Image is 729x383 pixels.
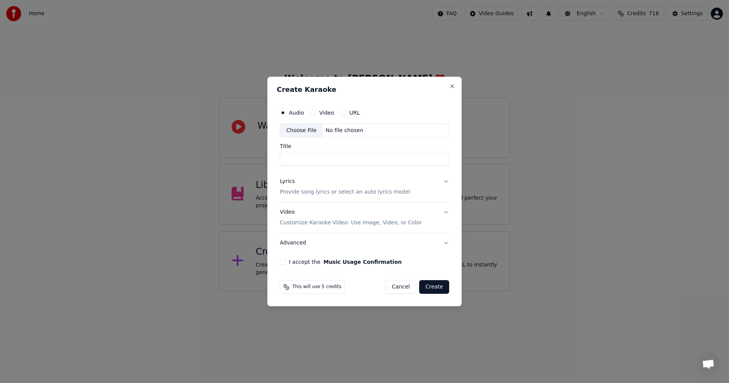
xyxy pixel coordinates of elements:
label: URL [349,110,360,115]
button: Create [419,280,449,294]
button: I accept the [323,259,402,265]
div: Choose File [280,124,323,137]
p: Provide song lyrics or select an auto lyrics model [280,189,410,196]
button: Cancel [385,280,416,294]
label: Title [280,144,449,149]
h2: Create Karaoke [277,86,452,93]
div: Video [280,209,422,227]
div: No file chosen [323,127,366,134]
label: Audio [289,110,304,115]
div: Lyrics [280,178,295,186]
span: This will use 5 credits [292,284,341,290]
button: LyricsProvide song lyrics or select an auto lyrics model [280,172,449,202]
label: I accept the [289,259,402,265]
button: Advanced [280,233,449,253]
label: Video [319,110,334,115]
button: VideoCustomize Karaoke Video: Use Image, Video, or Color [280,203,449,233]
p: Customize Karaoke Video: Use Image, Video, or Color [280,219,422,227]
